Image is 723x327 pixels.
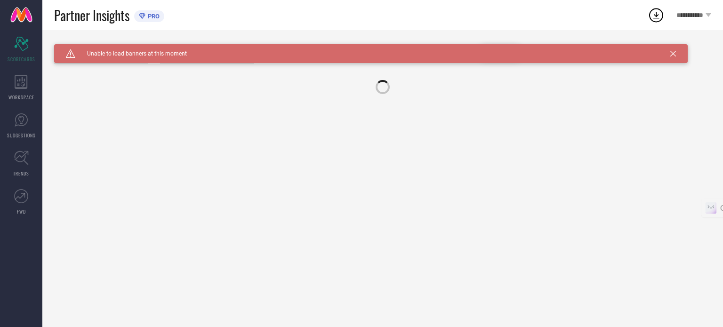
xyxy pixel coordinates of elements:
span: SCORECARDS [8,56,35,63]
span: Partner Insights [54,6,129,25]
div: Brand [54,44,148,51]
span: PRO [145,13,160,20]
span: FWD [17,208,26,215]
span: Unable to load banners at this moment [75,50,187,57]
span: SUGGESTIONS [7,132,36,139]
div: Open download list [648,7,665,24]
span: TRENDS [13,170,29,177]
span: WORKSPACE [8,94,34,101]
